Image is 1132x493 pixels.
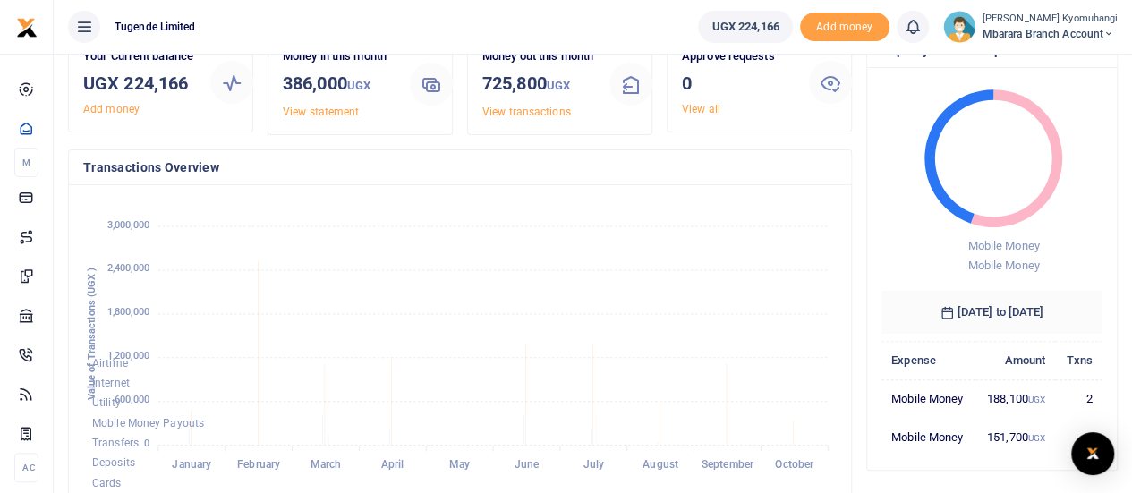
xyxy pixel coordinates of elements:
li: M [14,148,38,177]
small: UGX [1028,433,1045,443]
tspan: September [702,458,754,471]
span: Mobile Money [967,239,1039,252]
small: UGX [547,79,570,92]
span: Mobile Money [967,259,1039,272]
td: Mobile Money [881,418,975,455]
small: [PERSON_NAME] Kyomuhangi [983,12,1118,27]
p: Money out this month [482,47,595,66]
h3: UGX 224,166 [83,70,196,97]
tspan: October [775,458,814,471]
span: Deposits [92,457,135,470]
span: Mbarara Branch account [983,26,1118,42]
p: Your Current balance [83,47,196,66]
a: View transactions [482,106,571,118]
h3: 725,800 [482,70,595,99]
td: Mobile Money [881,379,975,418]
tspan: January [172,458,211,471]
tspan: 2,400,000 [107,263,149,275]
span: Utility [92,397,121,410]
tspan: March [311,458,342,471]
p: Money in this month [283,47,396,66]
tspan: May [449,458,470,471]
div: Open Intercom Messenger [1071,432,1114,475]
li: Toup your wallet [800,13,889,42]
img: profile-user [943,11,975,43]
tspan: 1,800,000 [107,307,149,319]
tspan: April [381,458,404,471]
td: 188,100 [975,379,1055,418]
p: Approve requests [682,47,795,66]
span: Tugende Limited [107,19,203,35]
th: Amount [975,341,1055,379]
h3: 0 [682,70,795,97]
li: Wallet ballance [691,11,799,43]
img: logo-small [16,17,38,38]
span: Airtime [92,357,128,370]
span: Add money [800,13,889,42]
a: Add money [800,19,889,32]
tspan: 1,200,000 [107,350,149,361]
h6: [DATE] to [DATE] [881,291,1102,334]
span: Transfers [92,437,139,449]
li: Ac [14,453,38,482]
tspan: June [515,458,540,471]
span: Cards [92,477,122,489]
span: Mobile Money Payouts [92,417,204,429]
h3: 386,000 [283,70,396,99]
td: 151,700 [975,418,1055,455]
span: Internet [92,377,130,389]
a: View statement [283,106,359,118]
h4: Transactions Overview [83,157,837,177]
a: View all [682,103,720,115]
tspan: February [237,458,280,471]
span: UGX 224,166 [711,18,779,36]
a: Add money [83,103,140,115]
td: 2 [1055,379,1102,418]
text: Value of Transactions (UGX ) [86,268,98,401]
tspan: August [643,458,678,471]
th: Txns [1055,341,1102,379]
a: profile-user [PERSON_NAME] Kyomuhangi Mbarara Branch account [943,11,1118,43]
a: UGX 224,166 [698,11,792,43]
small: UGX [1028,395,1045,404]
tspan: 600,000 [115,394,149,405]
tspan: July [583,458,603,471]
tspan: 3,000,000 [107,219,149,231]
tspan: 0 [144,438,149,449]
a: logo-small logo-large logo-large [16,20,38,33]
small: UGX [347,79,370,92]
th: Expense [881,341,975,379]
td: 1 [1055,418,1102,455]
